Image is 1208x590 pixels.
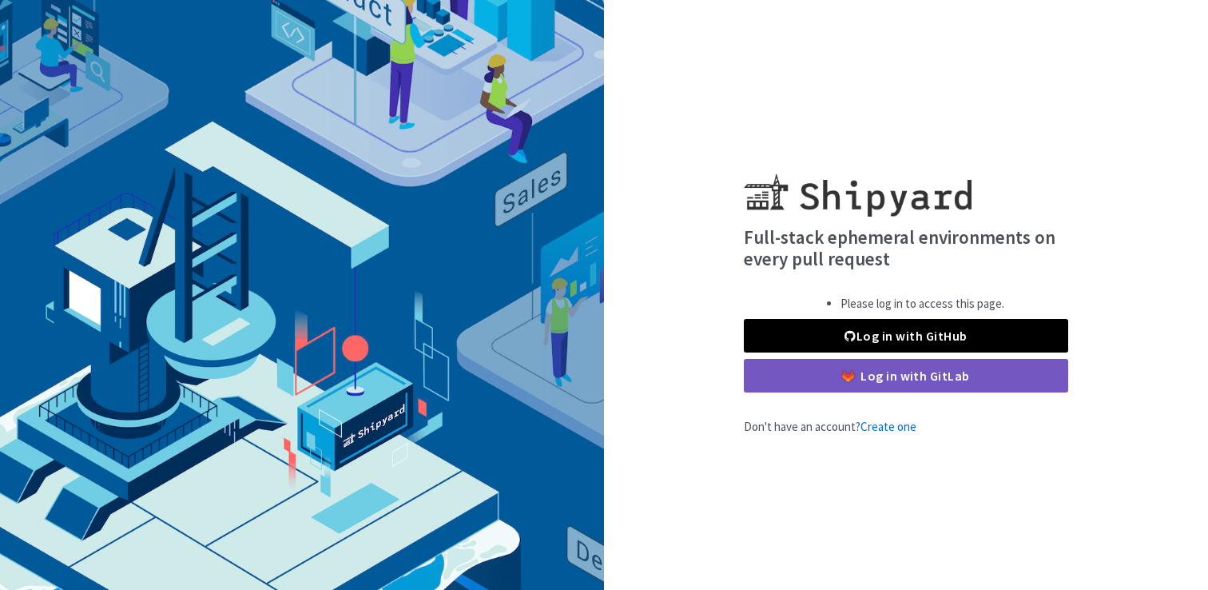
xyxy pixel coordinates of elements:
h4: Full-stack ephemeral environments on every pull request [744,226,1068,270]
img: Shipyard logo [744,154,972,217]
a: Log in with GitHub [744,319,1068,353]
li: Please log in to access this page. [840,295,1004,313]
span: Don't have an account? [744,419,916,434]
a: Create one [860,419,916,434]
img: gitlab-color.svg [842,370,854,382]
a: Log in with GitLab [744,359,1068,393]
